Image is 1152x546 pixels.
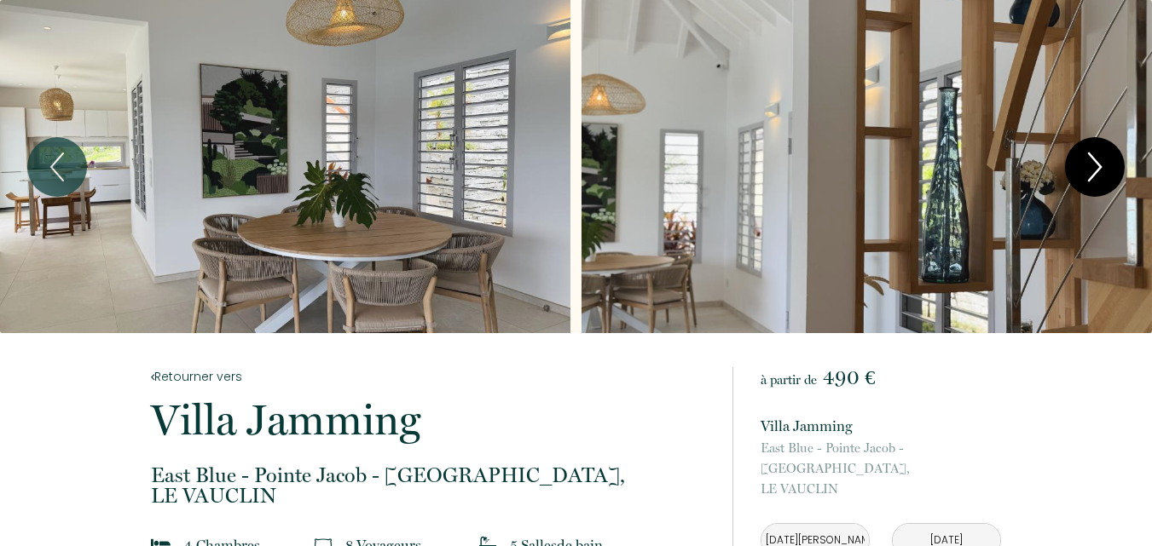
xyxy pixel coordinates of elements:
span: à partir de [761,372,817,388]
button: Next [1065,137,1125,197]
p: Villa Jamming [761,414,1001,438]
span: East Blue - Pointe Jacob - [GEOGRAPHIC_DATA], [151,465,710,486]
button: Previous [27,137,87,197]
p: Villa Jamming [151,399,710,441]
span: East Blue - Pointe Jacob - [GEOGRAPHIC_DATA], [761,438,1001,479]
p: LE VAUCLIN [151,465,710,506]
span: 490 € [823,365,875,389]
p: LE VAUCLIN [761,438,1001,499]
a: Retourner vers [151,367,710,386]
